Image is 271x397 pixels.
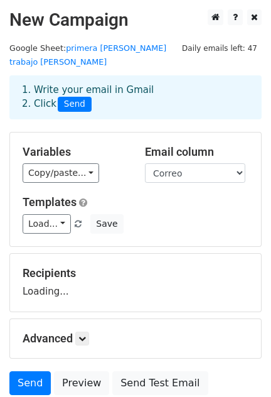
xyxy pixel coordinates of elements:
[58,97,92,112] span: Send
[9,371,51,395] a: Send
[178,43,262,53] a: Daily emails left: 47
[9,43,166,67] small: Google Sheet:
[13,83,258,112] div: 1. Write your email in Gmail 2. Click
[23,214,71,234] a: Load...
[54,371,109,395] a: Preview
[9,9,262,31] h2: New Campaign
[178,41,262,55] span: Daily emails left: 47
[23,332,248,345] h5: Advanced
[23,266,248,280] h5: Recipients
[145,145,248,159] h5: Email column
[112,371,208,395] a: Send Test Email
[23,145,126,159] h5: Variables
[90,214,123,234] button: Save
[23,266,248,299] div: Loading...
[23,195,77,209] a: Templates
[23,163,99,183] a: Copy/paste...
[9,43,166,67] a: primera [PERSON_NAME] trabajo [PERSON_NAME]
